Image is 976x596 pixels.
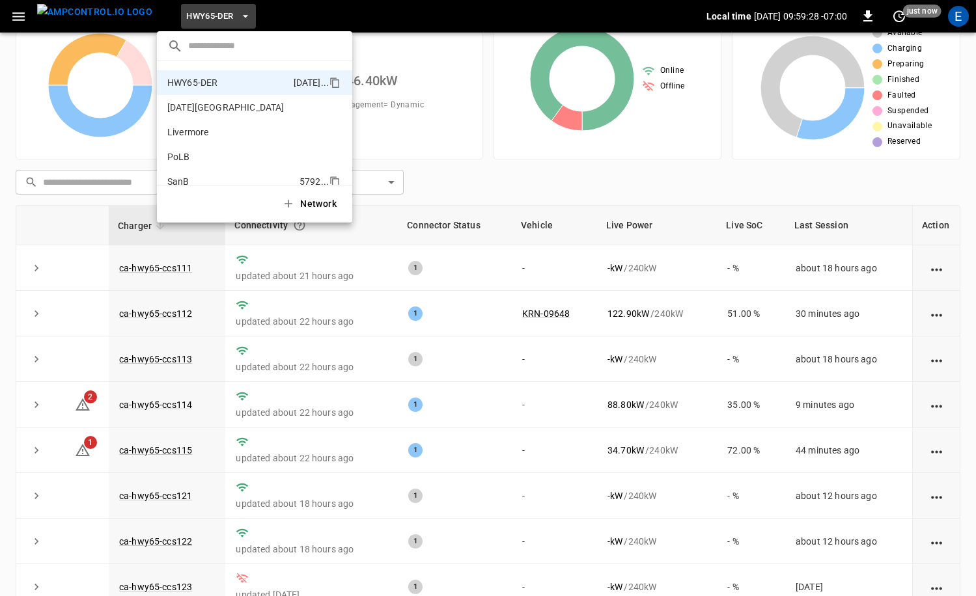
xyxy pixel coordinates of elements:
[328,75,342,90] div: copy
[167,76,288,89] p: HWY65-DER
[167,126,296,139] p: Livermore
[167,175,294,188] p: SanB
[328,174,342,189] div: copy
[167,101,296,114] p: [DATE][GEOGRAPHIC_DATA]
[167,150,294,163] p: PoLB
[274,191,347,217] button: Network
